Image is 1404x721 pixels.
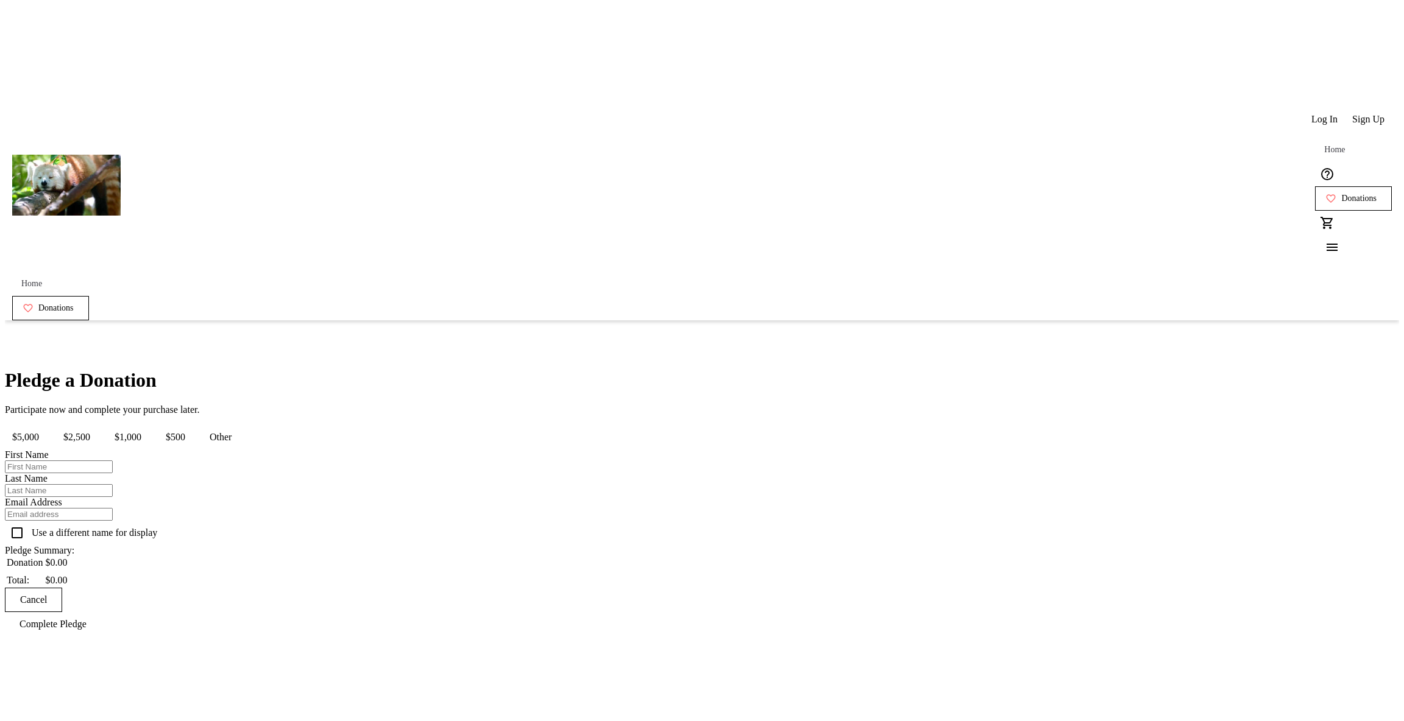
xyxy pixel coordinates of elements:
[6,570,44,586] td: Total:
[1315,186,1392,211] a: Donations
[5,545,263,556] div: Pledge Summary:
[5,508,113,521] input: Email address
[5,460,113,473] input: First Name
[5,425,46,449] span: $5,000
[12,155,121,216] img: Andrew New Develop Org's Logo
[107,425,149,449] span: $1,000
[45,557,68,569] td: $0.00
[5,588,62,612] button: Cancel
[12,296,89,320] a: Donations
[5,473,48,484] label: Last Name
[29,527,157,538] label: Use a different name for display
[202,425,239,449] span: Other
[56,425,97,449] span: $2,500
[1345,107,1392,132] button: Sign Up
[19,619,87,630] span: Complete Pledge
[1315,162,1339,186] button: Help
[5,449,49,460] label: First Name
[38,303,74,313] span: Donations
[158,425,193,449] span: $500
[5,484,113,497] input: Last Name
[1315,211,1339,235] button: Cart
[12,272,51,296] a: Home
[46,575,68,585] span: $0.00
[21,279,42,289] span: Home
[5,612,101,636] button: Complete Pledge
[5,369,263,392] h1: Pledge a Donation
[1352,114,1384,125] span: Sign Up
[1315,235,1339,259] button: Menu
[5,404,263,415] p: Participate now and complete your purchase later.
[1341,194,1377,203] span: Donations
[5,497,62,507] label: Email Address
[6,557,44,569] td: Donation
[1315,138,1354,162] a: Home
[1311,114,1338,125] span: Log In
[20,594,47,605] span: Cancel
[1324,145,1345,155] span: Home
[1304,107,1345,132] button: Log In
